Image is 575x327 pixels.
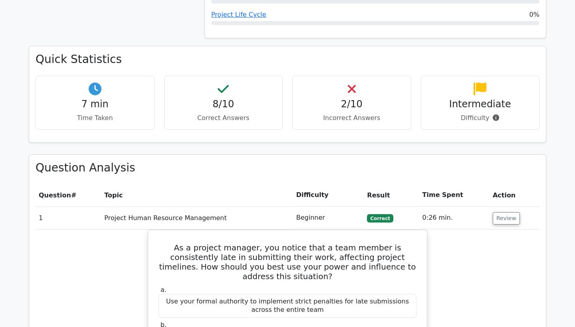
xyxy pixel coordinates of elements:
[171,113,276,123] p: Correct Answers
[36,161,539,175] h3: Question Analysis
[293,184,364,207] th: Difficulty
[42,98,148,110] h4: 7 min
[419,184,490,207] th: Time Spent
[493,212,520,225] button: Review
[419,207,490,229] td: 0:26 min.
[299,98,404,110] h4: 2/10
[367,214,393,222] span: Correct
[428,113,533,123] p: Difficulty
[36,53,539,66] h3: Quick Statistics
[293,207,364,229] td: Beginner
[101,207,293,229] td: Project Human Resource Management
[39,191,71,199] span: Question
[211,11,266,18] a: Project Life Cycle
[101,184,293,207] th: Topic
[161,286,167,294] span: a.
[364,184,419,207] th: Result
[171,98,276,110] h4: 8/10
[159,294,416,318] div: Use your formal authority to implement strict penalties for late submissions across the entire team
[42,113,148,123] p: Time Taken
[158,243,417,281] h5: As a project manager, you notice that a team member is consistently late in submitting their work...
[36,184,101,207] th: #
[490,184,539,207] th: Action
[428,98,533,110] h4: Intermediate
[36,207,101,229] td: 1
[299,113,404,123] p: Incorrect Answers
[529,10,539,20] span: 0%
